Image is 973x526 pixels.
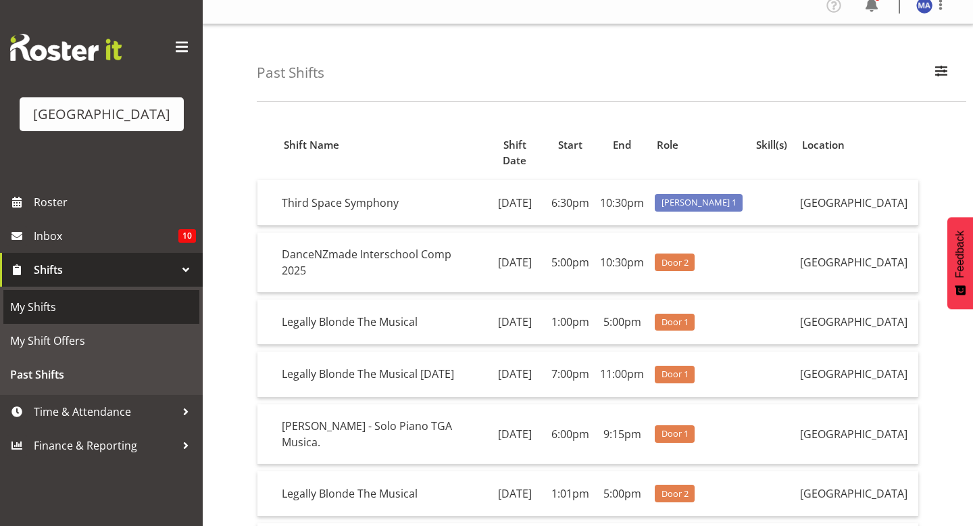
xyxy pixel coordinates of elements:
span: My Shift Offers [10,331,193,351]
td: Legally Blonde The Musical [DATE] [276,352,484,397]
td: [GEOGRAPHIC_DATA] [795,300,918,345]
td: 10:30pm [595,233,649,293]
span: Feedback [954,231,966,278]
td: Legally Blonde The Musical [276,471,484,517]
td: 5:00pm [546,233,595,293]
span: Inbox [34,226,178,246]
span: Roster [34,192,196,212]
td: [GEOGRAPHIC_DATA] [795,352,918,397]
h4: Past Shifts [257,65,324,80]
span: Door 1 [662,316,689,329]
td: 6:00pm [546,404,595,464]
td: 5:00pm [595,300,649,345]
span: Door 2 [662,487,689,500]
span: Door 2 [662,256,689,269]
div: [GEOGRAPHIC_DATA] [33,104,170,124]
a: My Shifts [3,290,199,324]
td: 5:00pm [595,471,649,517]
td: [DATE] [484,404,546,464]
td: [DATE] [484,300,546,345]
span: Skill(s) [756,137,787,153]
td: 7:00pm [546,352,595,397]
span: Past Shifts [10,364,193,385]
img: Rosterit website logo [10,34,122,61]
button: Feedback - Show survey [947,217,973,309]
td: [PERSON_NAME] - Solo Piano TGA Musica. [276,404,484,464]
td: 1:00pm [546,300,595,345]
td: [GEOGRAPHIC_DATA] [795,233,918,293]
td: [DATE] [484,180,546,225]
span: Finance & Reporting [34,435,176,456]
span: Shift Name [284,137,339,153]
td: [DATE] [484,233,546,293]
a: My Shift Offers [3,324,199,358]
span: Door 1 [662,368,689,381]
span: Start [558,137,582,153]
td: [GEOGRAPHIC_DATA] [795,180,918,225]
span: [PERSON_NAME] 1 [662,196,737,209]
span: Role [657,137,678,153]
span: End [613,137,631,153]
a: Past Shifts [3,358,199,391]
td: 10:30pm [595,180,649,225]
span: Time & Attendance [34,402,176,422]
span: 10 [178,229,196,243]
td: Third Space Symphony [276,180,484,225]
td: [GEOGRAPHIC_DATA] [795,404,918,464]
span: Shifts [34,260,176,280]
span: My Shifts [10,297,193,317]
td: 1:01pm [546,471,595,517]
span: Shift Date [491,137,538,168]
button: Filter Employees [927,58,955,88]
td: 9:15pm [595,404,649,464]
td: [DATE] [484,471,546,517]
td: [GEOGRAPHIC_DATA] [795,471,918,517]
td: DanceNZmade Interschool Comp 2025 [276,233,484,293]
span: Location [802,137,845,153]
td: Legally Blonde The Musical [276,300,484,345]
td: [DATE] [484,352,546,397]
td: 6:30pm [546,180,595,225]
td: 11:00pm [595,352,649,397]
span: Door 1 [662,427,689,440]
